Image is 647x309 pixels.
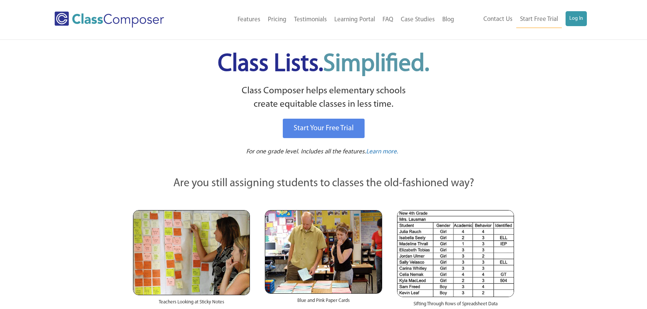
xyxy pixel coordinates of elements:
a: Learning Portal [331,12,379,28]
a: Blog [439,12,458,28]
a: Features [234,12,264,28]
nav: Header Menu [458,11,587,28]
a: Contact Us [480,11,516,28]
a: Case Studies [397,12,439,28]
a: Pricing [264,12,290,28]
a: Testimonials [290,12,331,28]
img: Blue and Pink Paper Cards [265,210,382,293]
p: Are you still assigning students to classes the old-fashioned way? [133,175,514,192]
p: Class Composer helps elementary schools create equitable classes in less time. [132,84,515,112]
span: For one grade level. Includes all the features. [246,149,366,155]
a: FAQ [379,12,397,28]
a: Learn more. [366,147,398,157]
span: Start Your Free Trial [294,125,354,132]
span: Class Lists. [218,52,429,77]
a: Start Free Trial [516,11,562,28]
a: Log In [566,11,587,26]
nav: Header Menu [195,12,458,28]
img: Class Composer [55,12,164,28]
img: Spreadsheets [397,210,514,297]
a: Start Your Free Trial [283,119,365,138]
span: Learn more. [366,149,398,155]
span: Simplified. [323,52,429,77]
img: Teachers Looking at Sticky Notes [133,210,250,295]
